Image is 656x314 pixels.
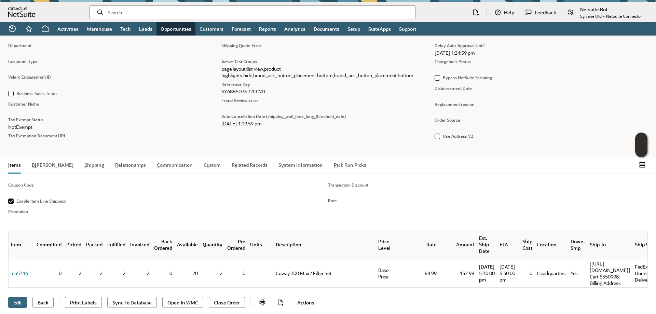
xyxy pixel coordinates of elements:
span: NotExempt [8,124,32,130]
span: Setup [347,26,360,32]
span: page layout:list view,product highlights:hide,brand_acc_button_placement:bottom,brand_acc_button_... [221,66,424,79]
div: Invoiced [130,241,149,248]
a: Tax Exempt Status [8,117,43,122]
button: Sync To Database [107,297,157,308]
div: Back Ordered [154,238,172,251]
div: Price Level [378,238,399,251]
a: Fraud Review Error [221,97,258,103]
button: Feedback [521,5,562,19]
a: Pick Run Picks [334,162,366,168]
span: SY68B5D3672CC7D [221,88,424,95]
a: Chargeback Status [435,59,471,64]
span: Tech [120,26,131,32]
a: Shipping [84,162,104,168]
a: Delay Auto-Approval Until [435,43,484,48]
div: Shortcuts [20,22,37,36]
label: Help [504,9,514,16]
div: Picked [66,241,81,248]
span: Customers [200,26,223,32]
td: 152.98 [439,259,477,288]
a: Relationships [115,162,146,168]
button: Create New [469,5,482,19]
span: Leads [139,26,152,32]
a: Reports [255,22,280,36]
td: 0 [225,259,248,288]
span: S [84,162,87,168]
div: Pre Ordered [227,238,245,251]
div: Amount [441,241,474,248]
a: Shipping Quote Error [221,43,261,48]
a: Custom [204,162,221,168]
a: Disbursement Date [435,85,472,91]
a: Enable Item Line Shipping [16,198,66,204]
button: Change Role [563,5,648,19]
td: [[URL][DOMAIN_NAME]] Cart 5550998: Billing Address [587,259,632,288]
span: Documents [314,26,339,32]
div: Quantity [203,241,222,248]
label: Feedback [535,9,556,16]
span: R [115,162,118,168]
div: Ship To [590,241,630,248]
a: Replacement reason [435,101,474,107]
span: Analytics [284,26,305,32]
span: B [32,162,35,168]
td: Coway 300 Max2 Filter Set [273,259,376,288]
svg: logo [8,8,36,17]
span: Oracle Guided Learning Widget. To move around, please hold and drag [635,145,647,158]
span: e [235,162,237,168]
button: Open In WMC [162,297,203,308]
a: co5316 [12,270,28,276]
a: SuiteApps [364,22,395,36]
a: Items [8,162,21,168]
svg: Search [97,9,104,16]
a: Customer Niche [8,101,39,107]
span: Reports [259,26,276,32]
a: Related Records [232,162,268,168]
span: Opportunities [161,26,191,32]
span: u [207,162,209,168]
img: print.svg [259,299,266,306]
div: Rate [404,241,437,248]
span: Warehouse [87,26,112,32]
a: Velaro Engagement ID [8,74,51,80]
span: Netsuite Bot [580,6,607,13]
div: Down. Ship [571,238,585,251]
a: Tax Exemption Document URL [8,133,66,138]
button: Close Order [209,297,245,308]
a: Recent Records [4,22,20,36]
a: Use Address V2 [443,133,473,139]
div: Ship Cost [520,238,532,251]
span: Support [399,26,416,32]
a: System Information [278,162,323,168]
a: Customer Type [8,58,38,64]
button: Edit [8,297,27,308]
span: Forecast [232,26,251,32]
img: create-new.svg [277,299,284,306]
div: ETA [500,241,515,248]
div: Available [177,241,198,248]
a: Support [395,22,420,36]
a: Leads [135,22,156,36]
a: Unrolled view on [637,159,648,170]
span: P [334,162,337,168]
a: Warehouse [83,22,116,36]
td: 2 [128,259,152,288]
div: Packed [86,241,102,248]
td: 0 [34,259,64,288]
span: I [8,162,10,168]
iframe: Click here to launch Oracle Guided Learning Help Panel [635,133,647,157]
span: Activities [57,26,79,32]
span: - [603,13,605,19]
td: 0 [518,259,535,288]
a: Opportunities [156,22,195,36]
a: Rate [328,198,337,203]
td: [DATE] 5:30:00 pm [497,259,518,288]
td: 0 [152,259,175,288]
a: Transaction Discount [328,182,368,188]
a: Promotion [8,209,28,214]
td: [DATE] 5:30:00 pm [477,259,497,288]
div: Units [250,241,271,248]
a: Bypass NetSuite Scripting [443,75,492,80]
td: 20 [175,259,200,288]
a: Home [37,22,53,36]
